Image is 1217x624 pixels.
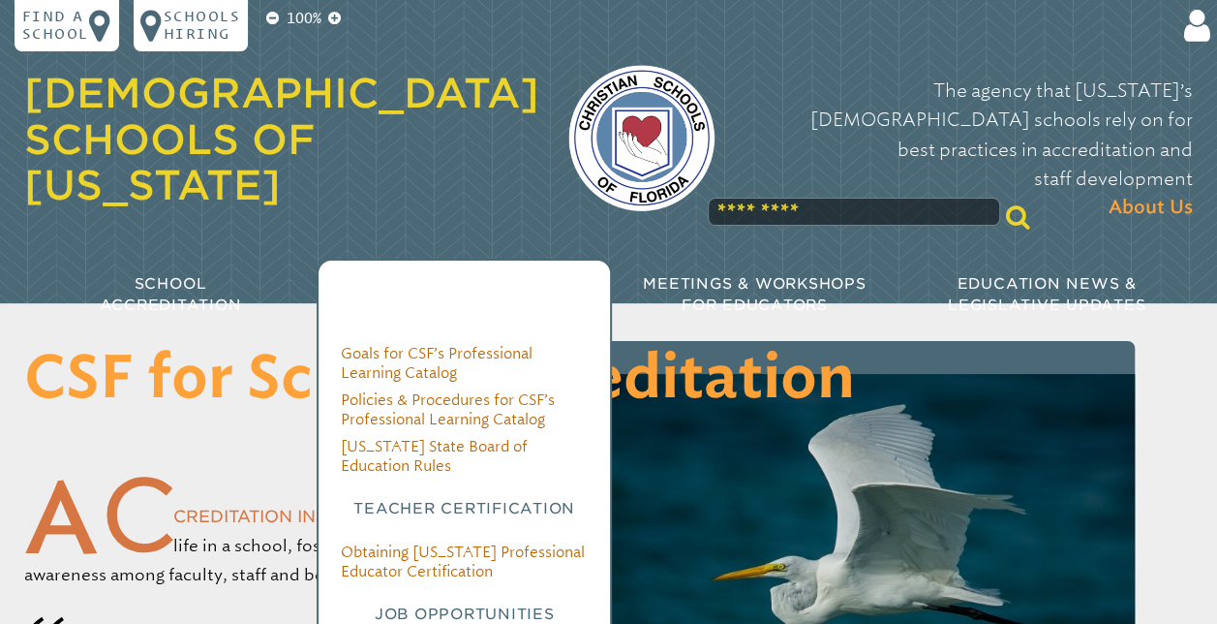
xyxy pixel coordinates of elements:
span: School Accreditation [100,275,242,315]
span: About Us [1109,194,1193,223]
p: The agency that [US_STATE]’s [DEMOGRAPHIC_DATA] schools rely on for best practices in accreditati... [744,77,1193,223]
a: [DEMOGRAPHIC_DATA] Schools of [US_STATE] [24,69,539,209]
p: ccreditation instills new life in a school, fostering a greater awareness among faculty, staff an... [24,473,441,590]
p: Find a school [22,8,89,45]
p: 100% [283,8,325,30]
img: csf-logo-web-colors.png [568,65,715,211]
a: Policies & Procedures for CSF’s Professional Learning Catalog [340,391,554,428]
h3: Teacher Certification [340,498,588,520]
span: Meetings & Workshops for Educators [643,275,866,315]
a: Obtaining [US_STATE] Professional Educator Certification [340,544,584,580]
h1: CSF for School Accreditation [24,347,1193,414]
p: Schools Hiring [164,8,241,45]
span: Professional Development & Teacher Certification [327,275,598,315]
a: [US_STATE] State Board of Education Rules [340,438,527,475]
a: Goals for CSF’s Professional Learning Catalog [340,345,532,382]
span: A [24,482,99,552]
span: Education News & Legislative Updates [948,275,1145,315]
